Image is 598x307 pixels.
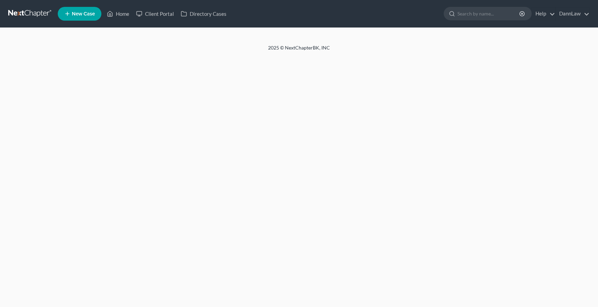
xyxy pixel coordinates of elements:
[177,8,230,20] a: Directory Cases
[103,8,133,20] a: Home
[457,7,520,20] input: Search by name...
[133,8,177,20] a: Client Portal
[556,8,589,20] a: DannLaw
[532,8,555,20] a: Help
[103,44,495,57] div: 2025 © NextChapterBK, INC
[72,11,95,17] span: New Case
